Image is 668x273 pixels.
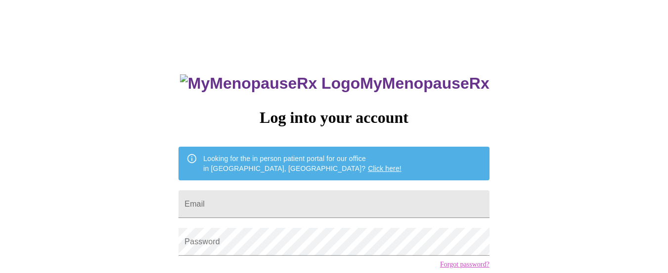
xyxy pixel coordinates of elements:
[440,261,490,269] a: Forgot password?
[178,109,489,127] h3: Log into your account
[368,164,401,172] a: Click here!
[203,150,401,177] div: Looking for the in person patient portal for our office in [GEOGRAPHIC_DATA], [GEOGRAPHIC_DATA]?
[180,74,360,93] img: MyMenopauseRx Logo
[180,74,490,93] h3: MyMenopauseRx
